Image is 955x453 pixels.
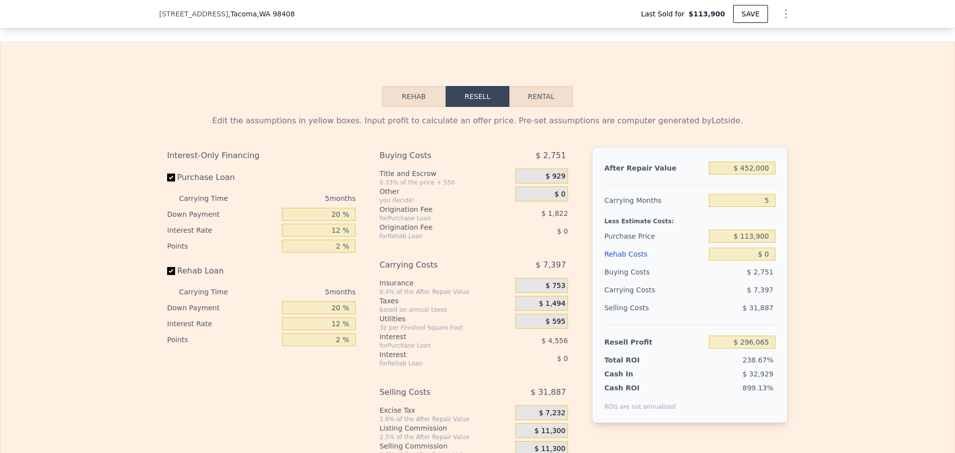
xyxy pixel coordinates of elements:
[380,186,511,196] div: Other
[380,256,490,274] div: Carrying Costs
[541,209,568,217] span: $ 1,822
[776,4,796,24] button: Show Options
[535,427,566,436] span: $ 11,300
[380,423,511,433] div: Listing Commission
[743,370,773,378] span: $ 32,929
[380,415,511,423] div: 1.6% of the After Repair Value
[604,281,667,299] div: Carrying Costs
[536,147,566,165] span: $ 2,751
[167,115,788,127] div: Edit the assumptions in yellow boxes. Input profit to calculate an offer price. Pre-set assumptio...
[179,190,244,206] div: Carrying Time
[380,324,511,332] div: 3¢ per Finished Square Foot
[604,299,705,317] div: Selling Costs
[604,227,705,245] div: Purchase Price
[557,227,568,235] span: $ 0
[539,299,565,308] span: $ 1,494
[382,86,446,107] button: Rehab
[380,332,490,342] div: Interest
[167,169,278,186] label: Purchase Loan
[380,433,511,441] div: 2.5% of the After Repair Value
[555,190,566,199] span: $ 0
[167,174,175,181] input: Purchase Loan
[167,332,278,348] div: Points
[380,288,511,296] div: 0.4% of the After Repair Value
[167,262,278,280] label: Rehab Loan
[380,383,490,401] div: Selling Costs
[546,317,566,326] span: $ 595
[167,222,278,238] div: Interest Rate
[380,232,490,240] div: for Rehab Loan
[641,9,689,19] span: Last Sold for
[167,267,175,275] input: Rehab Loan
[743,384,773,392] span: 899.13%
[159,9,228,19] span: [STREET_ADDRESS]
[557,355,568,362] span: $ 0
[167,147,356,165] div: Interest-Only Financing
[604,209,775,227] div: Less Estimate Costs:
[747,286,773,294] span: $ 7,397
[604,333,705,351] div: Resell Profit
[604,263,705,281] div: Buying Costs
[509,86,573,107] button: Rental
[380,405,511,415] div: Excise Tax
[743,356,773,364] span: 238.67%
[167,206,278,222] div: Down Payment
[228,9,295,19] span: , Tacoma
[167,316,278,332] div: Interest Rate
[546,281,566,290] span: $ 753
[380,360,490,367] div: for Rehab Loan
[546,172,566,181] span: $ 929
[179,284,244,300] div: Carrying Time
[380,314,511,324] div: Utilities
[604,369,667,379] div: Cash In
[380,342,490,350] div: for Purchase Loan
[604,191,705,209] div: Carrying Months
[380,179,511,186] div: 0.33% of the price + 550
[743,304,773,312] span: $ 31,887
[446,86,509,107] button: Resell
[531,383,566,401] span: $ 31,887
[604,383,676,393] div: Cash ROI
[604,245,705,263] div: Rehab Costs
[380,306,511,314] div: based on annual taxes
[541,337,568,345] span: $ 4,556
[167,300,278,316] div: Down Payment
[747,268,773,276] span: $ 2,751
[380,147,490,165] div: Buying Costs
[380,296,511,306] div: Taxes
[380,350,490,360] div: Interest
[380,169,511,179] div: Title and Escrow
[733,5,768,23] button: SAVE
[380,204,490,214] div: Origination Fee
[248,190,356,206] div: 5 months
[380,278,511,288] div: Insurance
[539,409,565,418] span: $ 7,232
[248,284,356,300] div: 5 months
[604,159,705,177] div: After Repair Value
[536,256,566,274] span: $ 7,397
[380,222,490,232] div: Origination Fee
[380,441,511,451] div: Selling Commission
[380,196,511,204] div: you decide!
[604,355,667,365] div: Total ROI
[380,214,490,222] div: for Purchase Loan
[257,10,295,18] span: , WA 98408
[688,9,725,19] span: $113,900
[167,238,278,254] div: Points
[604,393,676,411] div: ROIs are not annualized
